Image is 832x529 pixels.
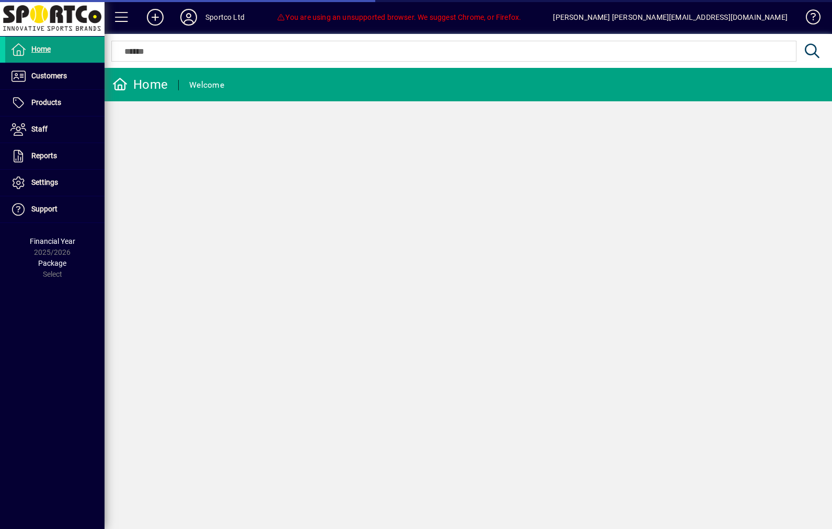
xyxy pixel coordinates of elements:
[553,9,788,26] div: [PERSON_NAME] [PERSON_NAME][EMAIL_ADDRESS][DOMAIN_NAME]
[31,125,48,133] span: Staff
[276,13,521,21] span: You are using an unsupported browser. We suggest Chrome, or Firefox.
[30,237,75,245] span: Financial Year
[798,2,819,36] a: Knowledge Base
[31,72,67,80] span: Customers
[112,76,168,93] div: Home
[38,259,66,267] span: Package
[5,63,105,89] a: Customers
[205,9,245,26] div: Sportco Ltd
[138,8,172,27] button: Add
[31,178,58,186] span: Settings
[5,116,105,143] a: Staff
[5,143,105,169] a: Reports
[31,98,61,107] span: Products
[189,77,224,93] div: Welcome
[5,196,105,222] a: Support
[31,205,57,213] span: Support
[172,8,205,27] button: Profile
[31,151,57,160] span: Reports
[5,170,105,196] a: Settings
[31,45,51,53] span: Home
[5,90,105,116] a: Products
